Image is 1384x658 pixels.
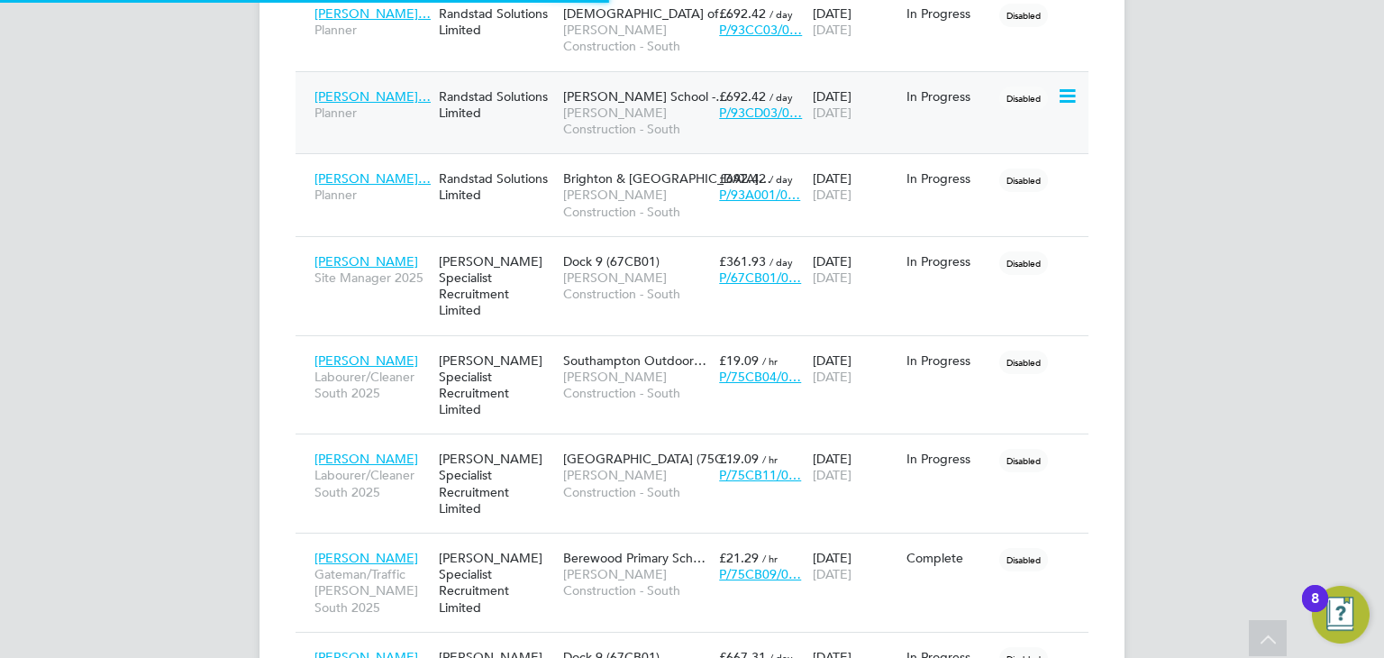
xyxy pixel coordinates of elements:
[808,244,902,295] div: [DATE]
[769,7,793,21] span: / day
[808,541,902,591] div: [DATE]
[563,187,710,219] span: [PERSON_NAME] Construction - South
[563,170,771,187] span: Brighton & [GEOGRAPHIC_DATA]…
[719,550,759,566] span: £21.29
[719,369,801,385] span: P/75CB04/0…
[310,441,1088,456] a: [PERSON_NAME]Labourer/Cleaner South 2025[PERSON_NAME] Specialist Recruitment Limited[GEOGRAPHIC_D...
[314,369,430,401] span: Labourer/Cleaner South 2025
[719,105,802,121] span: P/93CD03/0…
[906,170,991,187] div: In Progress
[719,451,759,467] span: £19.09
[906,88,991,105] div: In Progress
[719,253,766,270] span: £361.93
[813,566,851,582] span: [DATE]
[999,351,1048,374] span: Disabled
[563,369,710,401] span: [PERSON_NAME] Construction - South
[719,187,800,203] span: P/93A001/0…
[563,22,710,54] span: [PERSON_NAME] Construction - South
[563,352,706,369] span: Southampton Outdoor…
[719,467,801,483] span: P/75CB11/0…
[769,172,793,186] span: / day
[762,452,778,466] span: / hr
[906,352,991,369] div: In Progress
[906,451,991,467] div: In Progress
[314,170,431,187] span: [PERSON_NAME]…
[314,88,431,105] span: [PERSON_NAME]…
[314,187,430,203] span: Planner
[813,187,851,203] span: [DATE]
[719,270,801,286] span: P/67CB01/0…
[719,5,766,22] span: £692.42
[719,566,801,582] span: P/75CB09/0…
[314,5,431,22] span: [PERSON_NAME]…
[563,550,706,566] span: Berewood Primary Sch…
[310,160,1088,176] a: [PERSON_NAME]…PlannerRandstad Solutions LimitedBrighton & [GEOGRAPHIC_DATA]…[PERSON_NAME] Constru...
[314,22,430,38] span: Planner
[808,79,902,130] div: [DATE]
[1311,599,1319,622] div: 8
[999,449,1048,472] span: Disabled
[769,255,793,269] span: / day
[813,369,851,385] span: [DATE]
[999,251,1048,275] span: Disabled
[563,105,710,137] span: [PERSON_NAME] Construction - South
[563,451,736,467] span: [GEOGRAPHIC_DATA] (75C…
[813,467,851,483] span: [DATE]
[310,639,1088,654] a: [PERSON_NAME]LTQR Quality Manager[PERSON_NAME] Specialist Recruitment LimitedDock 9 (67CB01)[PERS...
[563,467,710,499] span: [PERSON_NAME] Construction - South
[762,354,778,368] span: / hr
[999,548,1048,571] span: Disabled
[314,451,418,467] span: [PERSON_NAME]
[314,270,430,286] span: Site Manager 2025
[906,5,991,22] div: In Progress
[719,352,759,369] span: £19.09
[314,105,430,121] span: Planner
[808,442,902,492] div: [DATE]
[906,550,991,566] div: Complete
[813,270,851,286] span: [DATE]
[314,467,430,499] span: Labourer/Cleaner South 2025
[999,169,1048,192] span: Disabled
[813,22,851,38] span: [DATE]
[434,442,559,525] div: [PERSON_NAME] Specialist Recruitment Limited
[563,270,710,302] span: [PERSON_NAME] Construction - South
[906,253,991,270] div: In Progress
[808,161,902,212] div: [DATE]
[434,244,559,328] div: [PERSON_NAME] Specialist Recruitment Limited
[434,161,559,212] div: Randstad Solutions Limited
[314,550,418,566] span: [PERSON_NAME]
[719,22,802,38] span: P/93CC03/0…
[808,343,902,394] div: [DATE]
[314,566,430,616] span: Gateman/Traffic [PERSON_NAME] South 2025
[314,253,418,270] span: [PERSON_NAME]
[563,5,732,22] span: [DEMOGRAPHIC_DATA] of…
[310,540,1088,555] a: [PERSON_NAME]Gateman/Traffic [PERSON_NAME] South 2025[PERSON_NAME] Specialist Recruitment Limited...
[563,253,660,270] span: Dock 9 (67CB01)
[310,78,1088,94] a: [PERSON_NAME]…PlannerRandstad Solutions Limited[PERSON_NAME] School -…[PERSON_NAME] Construction ...
[310,243,1088,259] a: [PERSON_NAME]Site Manager 2025[PERSON_NAME] Specialist Recruitment LimitedDock 9 (67CB01)[PERSON_...
[762,552,778,565] span: / hr
[434,79,559,130] div: Randstad Solutions Limited
[434,541,559,625] div: [PERSON_NAME] Specialist Recruitment Limited
[563,566,710,599] span: [PERSON_NAME] Construction - South
[769,90,793,104] span: / day
[434,343,559,427] div: [PERSON_NAME] Specialist Recruitment Limited
[563,88,728,105] span: [PERSON_NAME] School -…
[310,343,1088,358] a: [PERSON_NAME]Labourer/Cleaner South 2025[PERSON_NAME] Specialist Recruitment LimitedSouthampton O...
[813,105,851,121] span: [DATE]
[999,4,1048,27] span: Disabled
[999,87,1048,110] span: Disabled
[719,170,766,187] span: £692.42
[1312,586,1370,644] button: Open Resource Center, 8 new notifications
[314,352,418,369] span: [PERSON_NAME]
[719,88,766,105] span: £692.42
